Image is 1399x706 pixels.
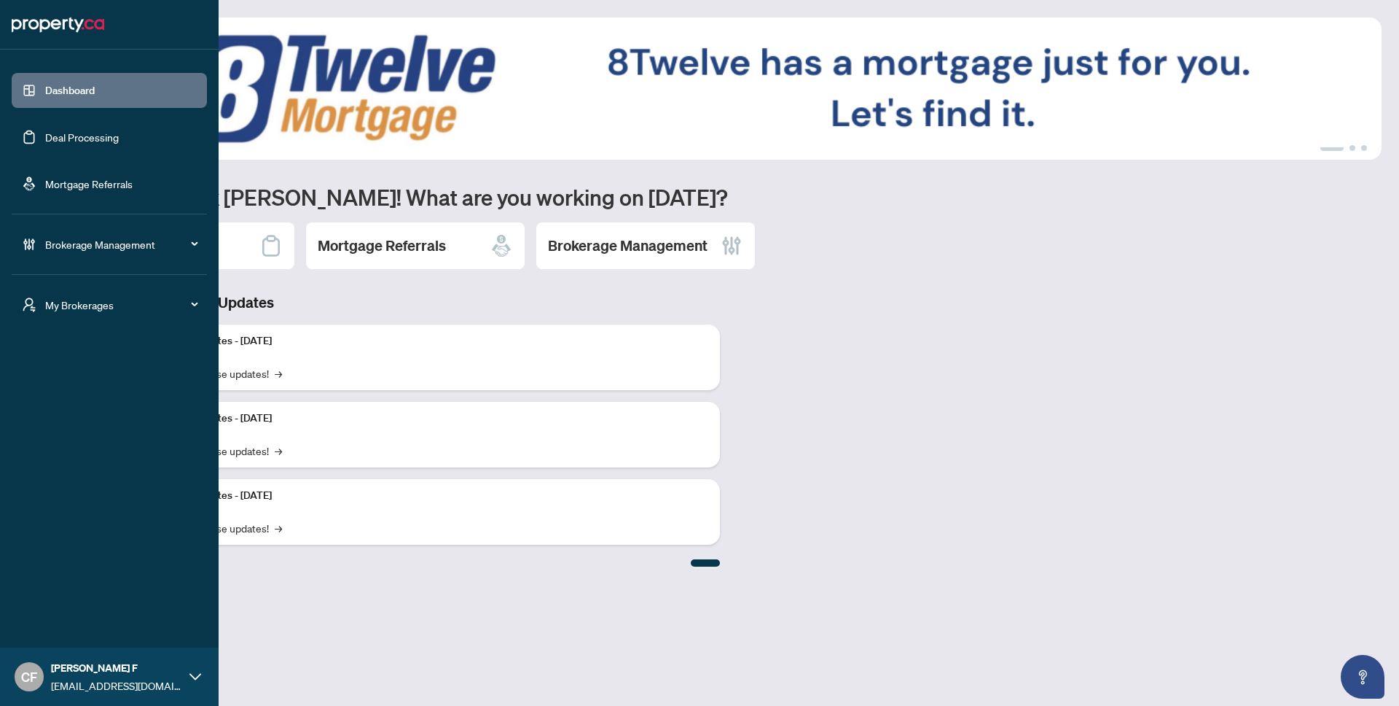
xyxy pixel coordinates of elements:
img: logo [12,13,104,36]
img: Slide 0 [76,18,1382,160]
a: Dashboard [45,84,95,97]
p: Platform Updates - [DATE] [153,333,708,349]
h2: Brokerage Management [548,236,708,256]
p: Platform Updates - [DATE] [153,411,708,427]
h3: Brokerage & Industry Updates [76,292,720,313]
span: → [275,520,282,536]
button: Open asap [1341,655,1384,699]
span: Brokerage Management [45,236,197,252]
span: My Brokerages [45,297,197,313]
span: CF [21,667,37,687]
button: 3 [1361,145,1367,151]
span: → [275,443,282,459]
span: user-switch [22,298,36,312]
span: [EMAIL_ADDRESS][DOMAIN_NAME] [51,678,182,694]
a: Deal Processing [45,131,119,144]
a: Mortgage Referrals [45,177,133,190]
h1: Welcome back [PERSON_NAME]! What are you working on [DATE]? [76,183,1382,211]
button: 2 [1349,145,1355,151]
span: [PERSON_NAME] F [51,660,182,676]
h2: Mortgage Referrals [318,236,446,256]
button: 1 [1320,145,1344,151]
span: → [275,365,282,381]
p: Platform Updates - [DATE] [153,488,708,504]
